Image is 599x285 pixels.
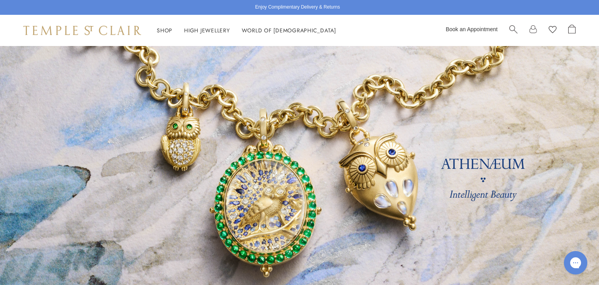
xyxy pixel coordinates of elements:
a: World of [DEMOGRAPHIC_DATA]World of [DEMOGRAPHIC_DATA] [242,27,336,34]
a: High JewelleryHigh Jewellery [184,27,230,34]
a: ShopShop [157,27,172,34]
a: Search [509,25,517,37]
nav: Main navigation [157,26,336,35]
a: Book an Appointment [446,26,498,32]
a: Open Shopping Bag [568,25,576,37]
a: View Wishlist [549,25,556,37]
img: Temple St. Clair [23,26,141,35]
iframe: Gorgias live chat messenger [560,248,591,277]
p: Enjoy Complimentary Delivery & Returns [255,4,340,11]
